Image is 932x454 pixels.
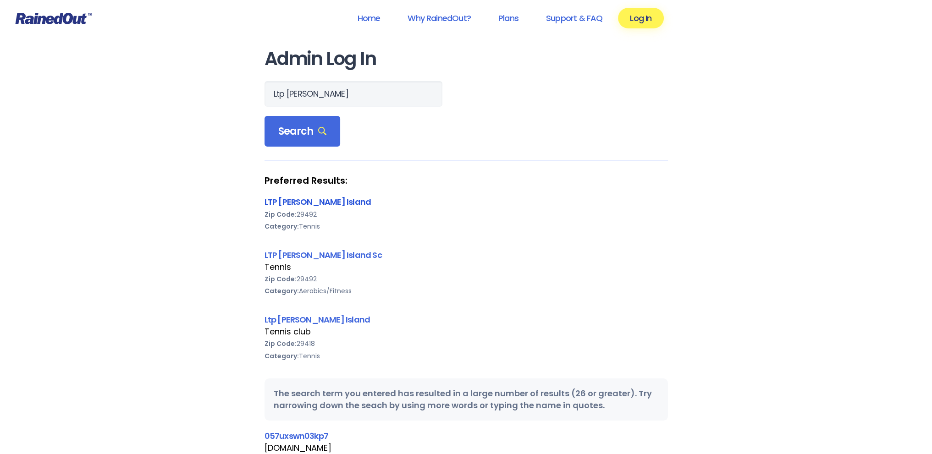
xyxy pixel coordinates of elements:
b: Zip Code: [265,210,297,219]
a: Plans [486,8,530,28]
h1: Admin Log In [265,49,668,69]
div: 29492 [265,273,668,285]
a: LTP [PERSON_NAME] Island Sc [265,249,382,261]
div: LTP [PERSON_NAME] Island [265,196,668,208]
div: The search term you entered has resulted in a large number of results (26 or greater). Try narrow... [265,378,668,421]
div: Ltp [PERSON_NAME] Island [265,313,668,326]
div: Tennis club [265,326,668,338]
b: Category: [265,222,299,231]
div: Tennis [265,261,668,273]
div: Search [265,116,341,147]
div: 29492 [265,208,668,220]
div: 29418 [265,338,668,350]
span: Search [278,125,327,138]
b: Category: [265,286,299,295]
div: Aerobics/Fitness [265,285,668,297]
div: [DOMAIN_NAME] [265,442,668,454]
div: Tennis [265,350,668,362]
a: Why RainedOut? [396,8,483,28]
a: LTP [PERSON_NAME] Island [265,196,371,208]
div: 057uxswn03kp7 [265,430,668,442]
div: Tennis [265,220,668,232]
b: Zip Code: [265,274,297,284]
a: Ltp [PERSON_NAME] Island [265,314,370,325]
b: Category: [265,351,299,361]
a: Home [345,8,392,28]
input: Search Orgs… [265,81,442,107]
strong: Preferred Results: [265,175,668,186]
b: Zip Code: [265,339,297,348]
a: 057uxswn03kp7 [265,430,328,442]
a: Support & FAQ [534,8,614,28]
div: LTP [PERSON_NAME] Island Sc [265,249,668,261]
a: Log In [618,8,663,28]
